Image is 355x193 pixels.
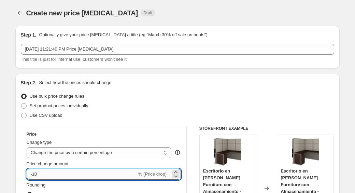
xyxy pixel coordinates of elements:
span: Draft [143,10,152,16]
h2: Step 1. [21,31,37,38]
h2: Step 2. [21,79,37,86]
span: Change type [27,140,52,145]
input: -15 [27,169,137,180]
span: Use CSV upload [30,113,62,118]
span: Use bulk price change rules [30,94,84,99]
img: 81tWq9Lw2mL._AC_SL1500_80x.jpg [292,138,319,166]
h3: Price [27,132,37,137]
span: Create new price [MEDICAL_DATA] [26,9,138,17]
input: 30% off holiday sale [21,44,334,55]
span: Set product prices individually [30,103,88,108]
div: help [174,149,181,156]
h6: STOREFRONT EXAMPLE [199,126,334,131]
p: Optionally give your price [MEDICAL_DATA] a title (eg "March 30% off sale on boots") [39,31,207,38]
span: % (Price drop) [138,171,167,177]
span: Price change amount [27,161,69,166]
img: 81tWq9Lw2mL._AC_SL1500_80x.jpg [214,138,241,166]
p: Select how the prices should change [39,79,111,86]
button: Price change jobs [15,8,25,18]
span: This title is just for internal use, customers won't see it [21,57,127,62]
span: Rounding [27,182,46,188]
